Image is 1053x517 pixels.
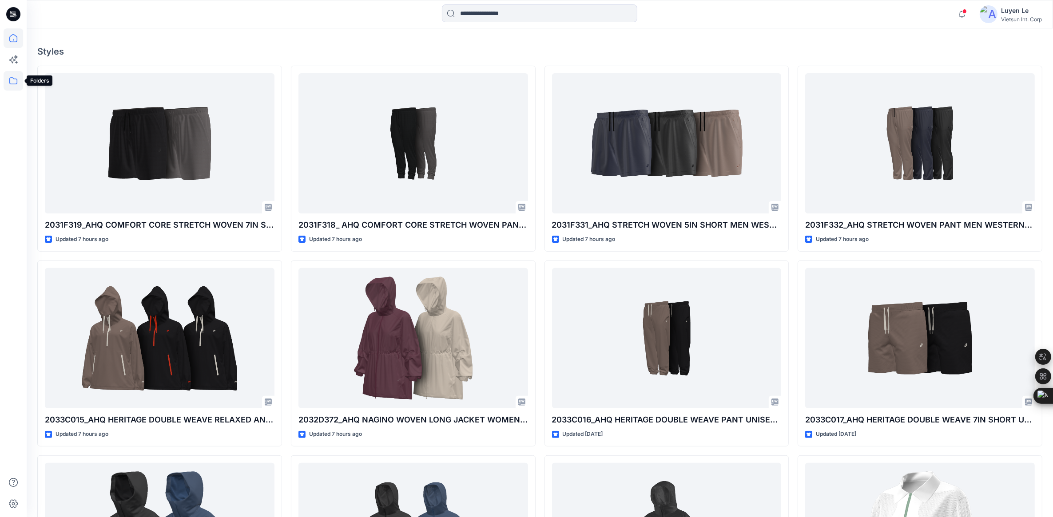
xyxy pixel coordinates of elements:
a: 2031F332_AHQ STRETCH WOVEN PANT MEN WESTERN_AW26 [805,73,1035,214]
a: 2033C017_AHQ HERITAGE DOUBLE WEAVE 7IN SHORT UNISEX WESTERN_AW26 [805,268,1035,409]
p: Updated 7 hours ago [816,235,869,244]
img: avatar [980,5,997,23]
p: 2033C017_AHQ HERITAGE DOUBLE WEAVE 7IN SHORT UNISEX WESTERN_AW26 [805,414,1035,426]
a: 2031F318_ AHQ COMFORT CORE STRETCH WOVEN PANT MEN WESTERN_SMS_AW26 [298,73,528,214]
p: Updated [DATE] [563,430,603,439]
p: Updated 7 hours ago [309,235,362,244]
p: Updated 7 hours ago [563,235,616,244]
p: Updated [DATE] [816,430,856,439]
a: 2031F331_AHQ STRETCH WOVEN 5IN SHORT MEN WESTERN_AW26 [552,73,782,214]
a: 2033C016_AHQ HERITAGE DOUBLE WEAVE PANT UNISEX WESTERN_AW26 [552,268,782,409]
a: 2031F319_AHQ COMFORT CORE STRETCH WOVEN 7IN SHORT MEN WESTERN_SMS_AW26 [45,73,274,214]
p: Updated 7 hours ago [56,235,108,244]
p: 2031F319_AHQ COMFORT CORE STRETCH WOVEN 7IN SHORT MEN WESTERN_SMS_AW26 [45,219,274,231]
p: 2031F318_ AHQ COMFORT CORE STRETCH WOVEN PANT MEN WESTERN_SMS_AW26 [298,219,528,231]
a: 2032D372_AHQ NAGINO WOVEN LONG JACKET WOMEN WESTERN_AW26 [298,268,528,409]
div: Vietsun Int. Corp [1001,16,1042,23]
p: 2033C016_AHQ HERITAGE DOUBLE WEAVE PANT UNISEX WESTERN_AW26 [552,414,782,426]
p: 2032D372_AHQ NAGINO WOVEN LONG JACKET WOMEN WESTERN_AW26 [298,414,528,426]
a: 2033C015_AHQ HERITAGE DOUBLE WEAVE RELAXED ANORAK UNISEX WESTERN _AW26 [45,268,274,409]
p: 2031F331_AHQ STRETCH WOVEN 5IN SHORT MEN WESTERN_AW26 [552,219,782,231]
div: Luyen Le [1001,5,1042,16]
p: Updated 7 hours ago [56,430,108,439]
h4: Styles [37,46,1042,57]
p: 2033C015_AHQ HERITAGE DOUBLE WEAVE RELAXED ANORAK UNISEX WESTERN _AW26 [45,414,274,426]
p: 2031F332_AHQ STRETCH WOVEN PANT MEN WESTERN_AW26 [805,219,1035,231]
p: Updated 7 hours ago [309,430,362,439]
